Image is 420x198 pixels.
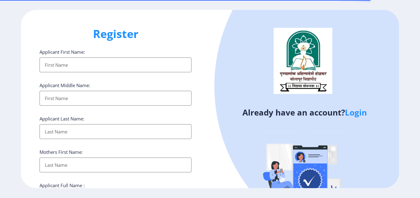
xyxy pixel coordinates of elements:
[40,182,85,195] label: Applicant Full Name : (As on marksheet)
[40,124,191,139] input: Last Name
[274,28,332,94] img: logo
[40,116,84,122] label: Applicant Last Name:
[40,27,191,41] h1: Register
[40,49,85,55] label: Applicant First Name:
[40,82,90,88] label: Applicant Middle Name:
[40,149,83,155] label: Mothers First Name:
[215,107,394,117] h4: Already have an account?
[40,158,191,172] input: Last Name
[40,91,191,106] input: First Name
[40,57,191,72] input: First Name
[345,107,367,118] a: Login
